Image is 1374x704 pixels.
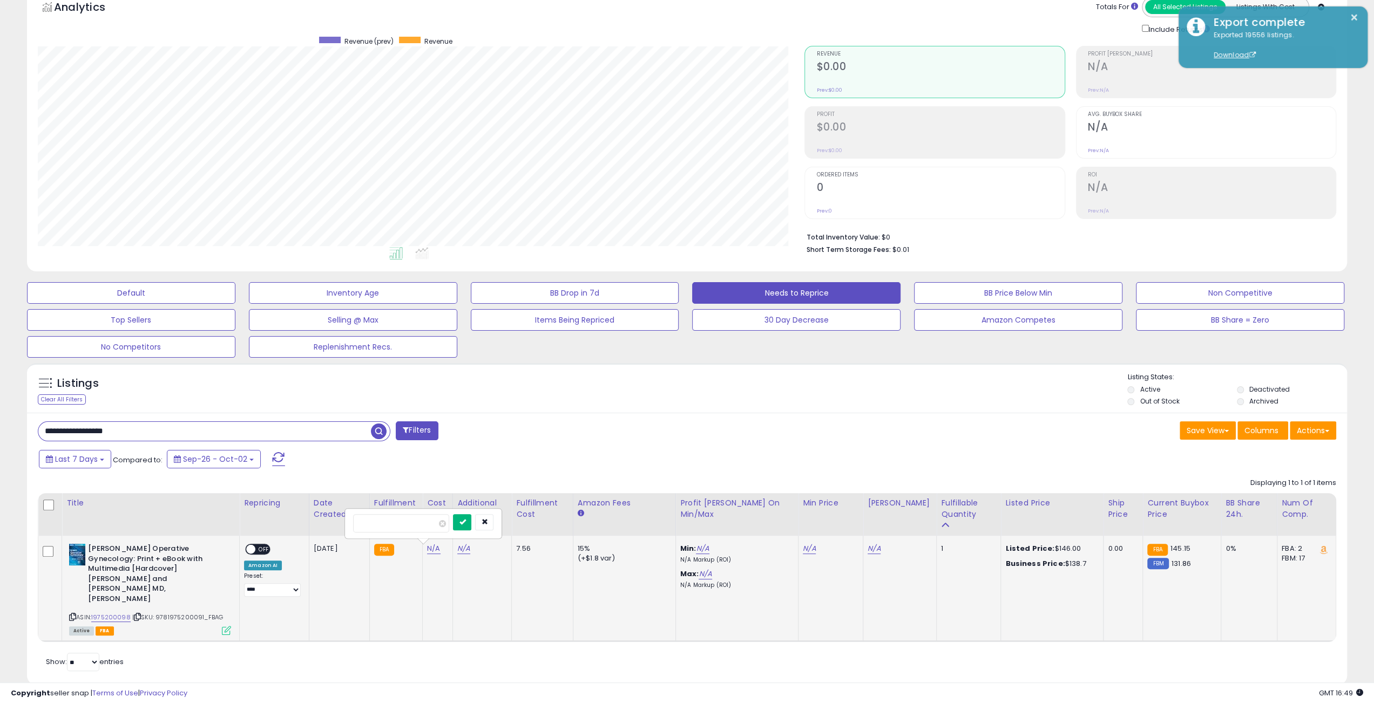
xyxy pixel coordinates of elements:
div: 0.00 [1108,544,1134,553]
div: Title [66,497,235,509]
div: Profit [PERSON_NAME] on Min/Max [680,497,794,520]
button: Replenishment Recs. [249,336,457,358]
div: Additional Cost [457,497,507,520]
button: Inventory Age [249,282,457,304]
th: The percentage added to the cost of goods (COGS) that forms the calculator for Min & Max prices. [675,493,798,536]
div: Date Created [314,497,365,520]
button: Top Sellers [27,309,235,331]
span: Compared to: [113,455,163,465]
div: Displaying 1 to 1 of 1 items [1250,478,1336,488]
div: BB Share 24h. [1226,497,1273,520]
h2: N/A [1088,181,1336,196]
span: Profit [816,112,1064,118]
button: Needs to Reprice [692,282,901,304]
div: Fulfillment [374,497,418,509]
div: Fulfillable Quantity [941,497,996,520]
div: FBA: 2 [1282,544,1328,553]
span: $0.01 [892,244,909,255]
button: Last 7 Days [39,450,111,468]
p: Listing States: [1127,372,1347,382]
div: Repricing [244,497,304,509]
div: seller snap | | [11,688,187,699]
div: Totals For [1096,2,1138,12]
div: 7.56 [516,544,565,553]
div: Export complete [1206,15,1359,30]
div: Exported 19556 listings. [1206,30,1359,60]
small: Prev: 0 [816,208,831,214]
div: Num of Comp. [1282,497,1331,520]
small: FBM [1147,558,1168,569]
h2: $0.00 [816,121,1064,135]
small: Prev: N/A [1088,147,1109,154]
button: No Competitors [27,336,235,358]
small: Prev: $0.00 [816,87,842,93]
h5: Listings [57,376,99,391]
div: $146.00 [1005,544,1095,553]
button: Amazon Competes [914,309,1122,331]
button: Default [27,282,235,304]
div: FBM: 17 [1282,553,1328,563]
a: N/A [699,569,712,579]
a: 1975200098 [91,613,131,622]
div: Ship Price [1108,497,1138,520]
span: Revenue [816,51,1064,57]
div: Preset: [244,572,301,597]
span: Profit [PERSON_NAME] [1088,51,1336,57]
button: Non Competitive [1136,282,1344,304]
label: Active [1140,385,1160,394]
b: Business Price: [1005,558,1065,569]
div: [DATE] [314,544,357,553]
a: Privacy Policy [140,688,187,698]
small: Prev: $0.00 [816,147,842,154]
small: Amazon Fees. [578,509,584,518]
span: OFF [255,545,273,554]
span: Revenue [424,37,452,46]
a: Download [1214,50,1256,59]
b: Max: [680,569,699,579]
a: N/A [427,543,440,554]
b: Total Inventory Value: [806,233,879,242]
small: Prev: N/A [1088,87,1109,93]
span: Ordered Items [816,172,1064,178]
small: Prev: N/A [1088,208,1109,214]
b: [PERSON_NAME] Operative Gynecology: Print + eBook with Multimedia [Hardcover] [PERSON_NAME] and [... [88,544,219,606]
button: Items Being Repriced [471,309,679,331]
div: Cost [427,497,448,509]
a: N/A [696,543,709,554]
span: All listings currently available for purchase on Amazon [69,626,94,635]
button: × [1350,11,1358,24]
span: ROI [1088,172,1336,178]
div: 1 [941,544,992,553]
span: FBA [96,626,114,635]
div: Amazon AI [244,561,282,570]
span: Columns [1244,425,1278,436]
label: Out of Stock [1140,397,1179,406]
button: BB Price Below Min [914,282,1122,304]
img: 41C-0lpO3sL._SL40_.jpg [69,544,85,565]
div: Fulfillment Cost [516,497,568,520]
span: Avg. Buybox Share [1088,112,1336,118]
strong: Copyright [11,688,50,698]
button: Columns [1237,421,1288,440]
span: Revenue (prev) [344,37,394,46]
div: (+$1.8 var) [578,553,667,563]
button: BB Drop in 7d [471,282,679,304]
small: FBA [1147,544,1167,556]
li: $0 [806,230,1328,243]
p: N/A Markup (ROI) [680,582,790,589]
div: Amazon Fees [578,497,671,509]
button: Filters [396,421,438,440]
span: 2025-10-10 16:49 GMT [1319,688,1363,698]
p: N/A Markup (ROI) [680,556,790,564]
button: 30 Day Decrease [692,309,901,331]
button: Save View [1180,421,1236,440]
label: Deactivated [1249,385,1290,394]
a: N/A [868,543,881,554]
div: Min Price [803,497,858,509]
div: [PERSON_NAME] [868,497,932,509]
a: N/A [457,543,470,554]
small: FBA [374,544,394,556]
div: ASIN: [69,544,231,634]
span: Sep-26 - Oct-02 [183,454,247,464]
a: N/A [803,543,816,554]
